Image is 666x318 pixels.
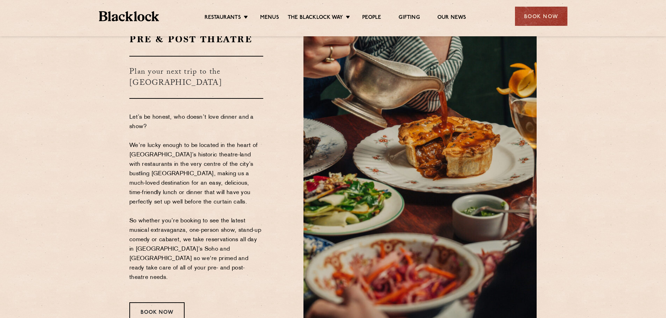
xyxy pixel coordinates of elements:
[399,14,420,22] a: Gifting
[362,14,381,22] a: People
[260,14,279,22] a: Menus
[288,14,343,22] a: The Blacklock Way
[205,14,241,22] a: Restaurants
[99,11,159,21] img: BL_Textured_Logo-footer-cropped.svg
[129,56,263,99] h3: Plan your next trip to the [GEOGRAPHIC_DATA]
[437,14,466,22] a: Our News
[129,33,263,45] h2: Pre & Post Theatre
[129,113,263,292] p: Let’s be honest, who doesn’t love dinner and a show? We’re lucky enough to be located in the hear...
[515,7,567,26] div: Book Now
